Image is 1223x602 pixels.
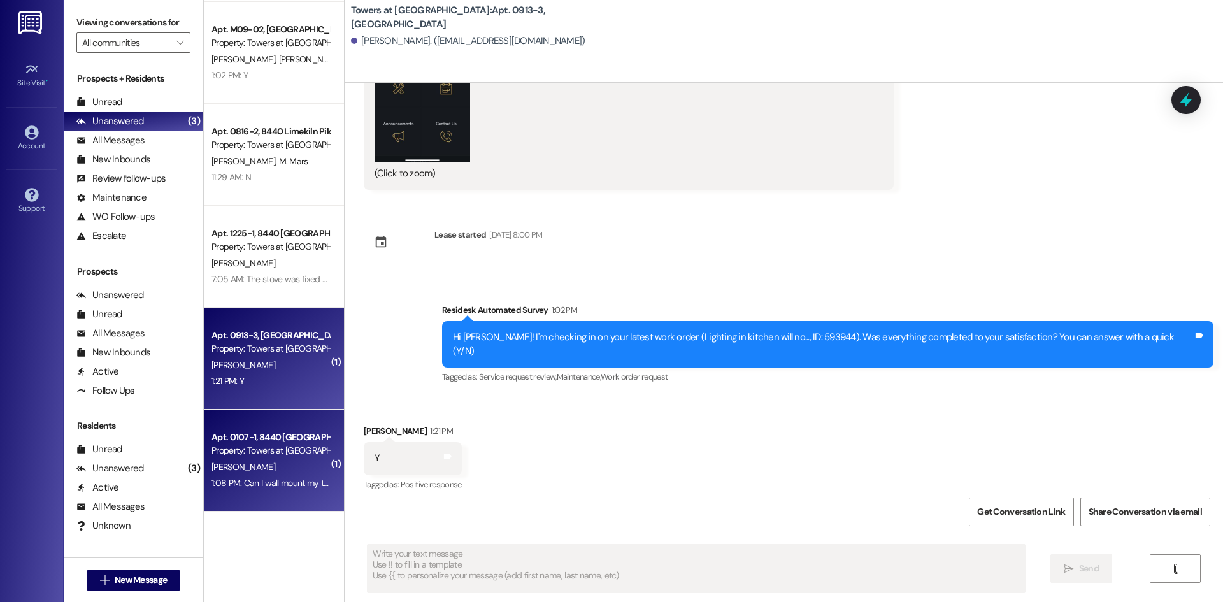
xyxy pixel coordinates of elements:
div: Unread [76,308,122,321]
i:  [1064,564,1073,574]
div: Property: Towers at [GEOGRAPHIC_DATA] [211,444,329,457]
div: All Messages [76,327,145,340]
a: Site Visit • [6,59,57,93]
span: Positive response [401,479,462,490]
div: Unknown [76,519,131,533]
div: 1:08 PM: Can I wall mount my tvs? [211,477,336,489]
div: Lease started [434,228,487,241]
div: (3) [185,459,203,478]
div: Tagged as: [442,368,1213,386]
span: Get Conversation Link [977,505,1065,519]
div: Apt. 0816-2, 8440 Limekiln Pike [211,125,329,138]
div: Property: Towers at [GEOGRAPHIC_DATA] [211,240,329,254]
a: Account [6,122,57,156]
div: Unanswered [76,289,144,302]
span: [PERSON_NAME] [211,54,279,65]
div: Prospects + Residents [64,72,203,85]
label: Viewing conversations for [76,13,190,32]
div: 1:02 PM: Y [211,69,248,81]
div: Unread [76,96,122,109]
div: 1:02 PM [548,303,577,317]
b: Towers at [GEOGRAPHIC_DATA]: Apt. 0913-3, [GEOGRAPHIC_DATA] [351,4,606,31]
button: Share Conversation via email [1080,498,1210,526]
div: 7:05 AM: The stove was fixed thanks [211,273,347,285]
span: [PERSON_NAME] [211,155,279,167]
div: Hi [PERSON_NAME]! I'm checking in on your latest work order (Lighting in kitchen will no..., ID: ... [453,331,1193,358]
div: Residesk Automated Survey [442,303,1213,321]
button: New Message [87,570,181,591]
div: Follow Ups [76,384,135,398]
span: New Message [115,573,167,587]
div: Residents [64,419,203,433]
i:  [1171,564,1180,574]
div: [DATE] 8:00 PM [486,228,542,241]
div: Review follow-ups [76,172,166,185]
div: (3) [185,111,203,131]
div: (Click to zoom) [375,167,873,180]
span: [PERSON_NAME] [211,461,275,473]
div: Maintenance [76,191,147,204]
span: [PERSON_NAME] [211,257,275,269]
div: 1:21 PM: Y [211,375,244,387]
div: Prospects [64,265,203,278]
div: [PERSON_NAME]. ([EMAIL_ADDRESS][DOMAIN_NAME]) [351,34,585,48]
div: All Messages [76,500,145,513]
i:  [176,38,183,48]
span: • [46,76,48,85]
div: New Inbounds [76,346,150,359]
span: Work order request [601,371,668,382]
a: Support [6,184,57,219]
span: Share Conversation via email [1089,505,1202,519]
img: ResiDesk Logo [18,11,45,34]
span: Service request review , [479,371,557,382]
div: Tagged as: [364,475,462,494]
div: All Messages [76,134,145,147]
div: Active [76,365,119,378]
div: Property: Towers at [GEOGRAPHIC_DATA] [211,36,329,50]
div: [PERSON_NAME] [364,424,462,442]
button: Send [1050,554,1112,583]
div: Unanswered [76,462,144,475]
div: Property: Towers at [GEOGRAPHIC_DATA] [211,138,329,152]
span: Maintenance , [557,371,601,382]
span: M. Mars [278,155,308,167]
div: 11:29 AM: N [211,171,251,183]
div: Y [375,452,380,465]
div: Apt. 0913-3, [GEOGRAPHIC_DATA] [211,329,329,342]
div: WO Follow-ups [76,210,155,224]
div: Apt. M09-02, [GEOGRAPHIC_DATA] [211,23,329,36]
span: Send [1079,562,1099,575]
div: Apt. 0107-1, 8440 [GEOGRAPHIC_DATA] [211,431,329,444]
button: Get Conversation Link [969,498,1073,526]
div: Property: Towers at [GEOGRAPHIC_DATA] [211,342,329,355]
span: [PERSON_NAME] [211,359,275,371]
i:  [100,575,110,585]
div: Unread [76,443,122,456]
div: 1:21 PM [427,424,452,438]
div: Active [76,481,119,494]
div: New Inbounds [76,153,150,166]
div: Unanswered [76,115,144,128]
input: All communities [82,32,170,53]
div: Escalate [76,229,126,243]
div: Apt. 1225-1, 8440 [GEOGRAPHIC_DATA] [211,227,329,240]
span: [PERSON_NAME] [278,54,342,65]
